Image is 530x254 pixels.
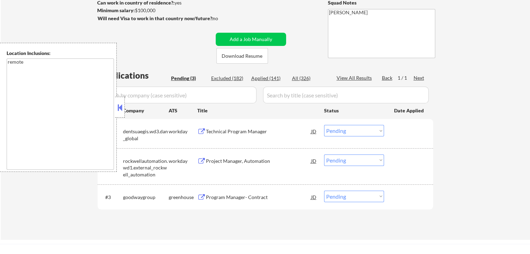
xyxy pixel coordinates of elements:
[169,194,197,201] div: greenhouse
[337,74,374,81] div: View All Results
[98,15,214,21] strong: Will need Visa to work in that country now/future?:
[100,71,169,80] div: Applications
[310,125,317,137] div: JD
[171,75,206,82] div: Pending (3)
[292,75,327,82] div: All (326)
[169,158,197,165] div: workday
[206,194,311,201] div: Program Manager- Contract
[310,154,317,167] div: JD
[216,33,286,46] button: Add a Job Manually
[213,15,232,22] div: no
[105,194,117,201] div: #3
[97,7,135,13] strong: Minimum salary:
[169,128,197,135] div: workday
[197,107,317,114] div: Title
[123,158,169,178] div: rockwellautomation.wd1.external_rockwell_automation
[324,104,384,117] div: Status
[310,191,317,203] div: JD
[394,107,425,114] div: Date Applied
[414,74,425,81] div: Next
[100,87,256,103] input: Search by company (case sensitive)
[123,194,169,201] div: goodwaygroup
[206,128,311,135] div: Technical Program Manager
[169,107,197,114] div: ATS
[263,87,429,103] input: Search by title (case sensitive)
[398,74,414,81] div: 1 / 1
[123,107,169,114] div: Company
[97,7,213,14] div: $100,000
[382,74,393,81] div: Back
[123,128,169,142] div: dentsuaegis.wd3.dan_global
[206,158,311,165] div: Project Manager, Automation
[7,50,114,57] div: Location Inclusions:
[216,48,268,64] button: Download Resume
[251,75,286,82] div: Applied (141)
[211,75,246,82] div: Excluded (182)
